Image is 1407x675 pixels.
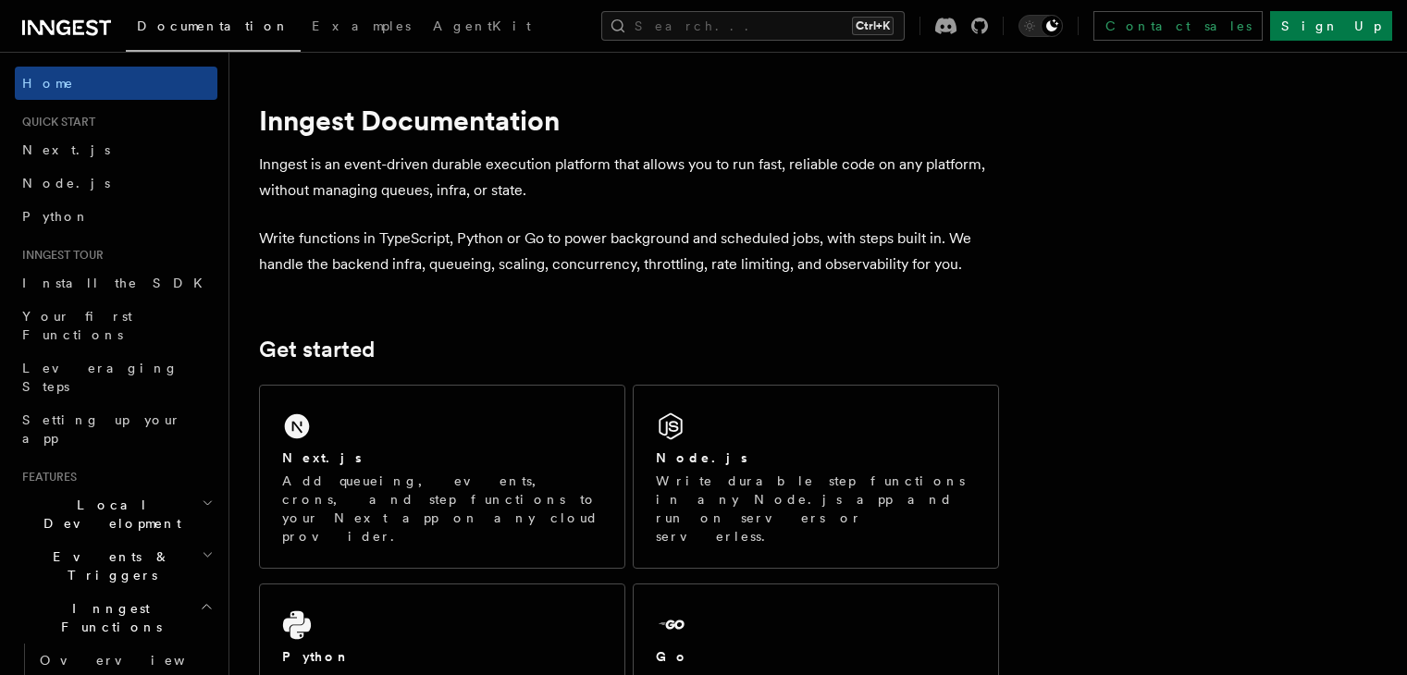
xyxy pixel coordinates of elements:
[15,133,217,166] a: Next.js
[22,412,181,446] span: Setting up your app
[656,647,689,666] h2: Go
[15,540,217,592] button: Events & Triggers
[15,67,217,100] a: Home
[259,385,625,569] a: Next.jsAdd queueing, events, crons, and step functions to your Next app on any cloud provider.
[15,166,217,200] a: Node.js
[22,309,132,342] span: Your first Functions
[15,496,202,533] span: Local Development
[15,403,217,455] a: Setting up your app
[1270,11,1392,41] a: Sign Up
[137,18,290,33] span: Documentation
[259,104,999,137] h1: Inngest Documentation
[22,142,110,157] span: Next.js
[433,18,531,33] span: AgentKit
[633,385,999,569] a: Node.jsWrite durable step functions in any Node.js app and run on servers or serverless.
[22,361,179,394] span: Leveraging Steps
[15,266,217,300] a: Install the SDK
[15,300,217,351] a: Your first Functions
[282,647,351,666] h2: Python
[40,653,230,668] span: Overview
[259,337,375,362] a: Get started
[126,6,301,52] a: Documentation
[22,176,110,190] span: Node.js
[1093,11,1263,41] a: Contact sales
[259,152,999,203] p: Inngest is an event-driven durable execution platform that allows you to run fast, reliable code ...
[301,6,422,50] a: Examples
[15,488,217,540] button: Local Development
[15,351,217,403] a: Leveraging Steps
[282,448,362,467] h2: Next.js
[656,448,747,467] h2: Node.js
[22,276,214,290] span: Install the SDK
[15,599,200,636] span: Inngest Functions
[1018,15,1063,37] button: Toggle dark mode
[656,472,976,546] p: Write durable step functions in any Node.js app and run on servers or serverless.
[852,17,894,35] kbd: Ctrl+K
[15,248,104,263] span: Inngest tour
[601,11,905,41] button: Search...Ctrl+K
[15,592,217,644] button: Inngest Functions
[15,200,217,233] a: Python
[15,547,202,584] span: Events & Triggers
[15,115,95,129] span: Quick start
[22,74,74,92] span: Home
[259,226,999,277] p: Write functions in TypeScript, Python or Go to power background and scheduled jobs, with steps bu...
[312,18,411,33] span: Examples
[282,472,602,546] p: Add queueing, events, crons, and step functions to your Next app on any cloud provider.
[422,6,542,50] a: AgentKit
[22,209,90,224] span: Python
[15,470,77,485] span: Features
